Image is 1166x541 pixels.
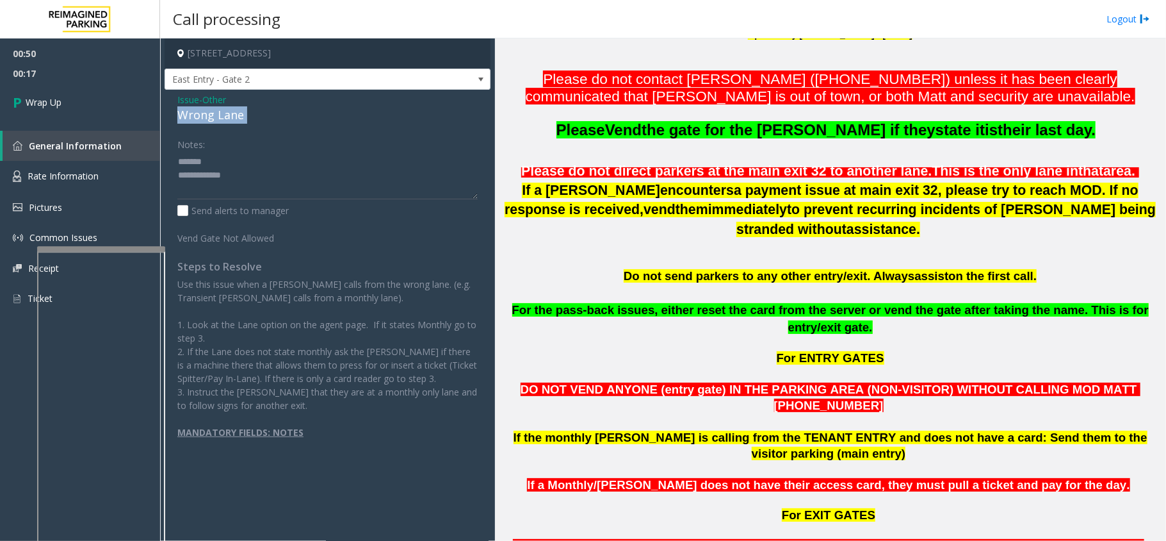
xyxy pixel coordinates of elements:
span: Pictures [29,201,62,213]
span: assistance [846,222,916,237]
span: that [1078,163,1103,179]
span: Wrap Up [26,96,61,109]
span: East Entry - Gate 2 [165,69,425,90]
span: If a [PERSON_NAME] [522,183,660,198]
span: Please [556,121,605,138]
span: For the pass-back issues, either reset the card from the server or vend the gate after taking the... [512,303,1149,334]
span: Updated by [PERSON_NAME] - [DATE] [748,29,912,40]
h3: Call processing [166,3,287,35]
span: Do not send parkers to any other entry/exit. Always [624,269,914,283]
img: 'icon' [13,233,23,243]
span: it [976,121,985,139]
span: immediately [708,202,787,217]
span: If a Monthly/[PERSON_NAME] does not have their access card, they must pull a ticket and pay for t... [527,478,1130,492]
span: DO NOT VEND ANYONE (entry gate) IN THE PARKING AREA (NON-VISITOR) WITHOUT CALLING MOD MATT [PHONE... [521,383,1140,412]
span: General Information [29,140,122,152]
span: Please do not direct parkers at the main exit 32 to another lane [521,163,928,179]
p: Use this issue when a [PERSON_NAME] calls from the wrong lane. (e.g. Transient [PERSON_NAME] call... [177,278,478,304]
span: Common Issues [29,231,97,244]
img: 'icon' [13,203,22,212]
a: Logout [1106,12,1150,26]
img: 'icon' [13,264,22,272]
span: Other [202,93,226,106]
label: Vend Gate Not Allowed [174,227,302,245]
span: - [199,94,226,106]
p: 3. Instruct the [PERSON_NAME] that they are at a monthly only lane and to follow signs for anothe... [177,385,478,412]
a: General Information [3,131,160,161]
label: Notes: [177,133,205,151]
span: For EXIT GATES [782,508,875,522]
span: If the monthly [PERSON_NAME] is calling from the TENANT ENTRY and does not have a card: Send them... [514,431,1147,460]
img: 'icon' [13,171,21,182]
span: is [985,121,998,138]
h4: Steps to Resolve [177,261,478,273]
span: For ENTRY GATES [777,351,884,365]
img: 'icon' [13,293,21,304]
span: them [676,202,708,217]
span: to prevent recurring incidents of [PERSON_NAME] being stranded without [736,202,1156,237]
span: Rate Information [28,170,99,182]
span: . [928,163,932,179]
span: Ticket [28,292,53,304]
u: MANDATORY FIELDS: NOTES [177,426,304,438]
span: the gate for the [PERSON_NAME] if they [642,121,935,138]
img: logout [1140,12,1150,26]
p: 1. Look at the Lane option on the agent page. If it states Monthly go to step 3. [177,318,478,345]
span: Receipt [28,262,59,274]
span: a payment issue at main exit 32, please try to reach MOD. If no response is received, [505,183,1138,217]
span: their last day. [998,121,1096,138]
span: state [935,121,971,138]
font: Please do not contact [PERSON_NAME] ([PHONE_NUMBER]) unless it has been clearly communicated that... [526,71,1135,104]
h4: [STREET_ADDRESS] [165,38,490,69]
p: 2. If the Lane does not state monthly ask the [PERSON_NAME] if there is a machine there that allo... [177,345,478,385]
span: encounters [660,183,734,198]
label: Send alerts to manager [177,204,289,217]
span: . [916,222,920,237]
span: area. [1103,163,1135,179]
img: 'icon' [13,141,22,151]
span: Issue [177,93,199,106]
span: vend [644,202,676,218]
span: This is the only lane in [932,163,1078,179]
span: Vend [605,121,642,138]
div: Wrong Lane [177,106,478,124]
span: assist [914,269,948,283]
span: on the first call. [948,269,1037,283]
